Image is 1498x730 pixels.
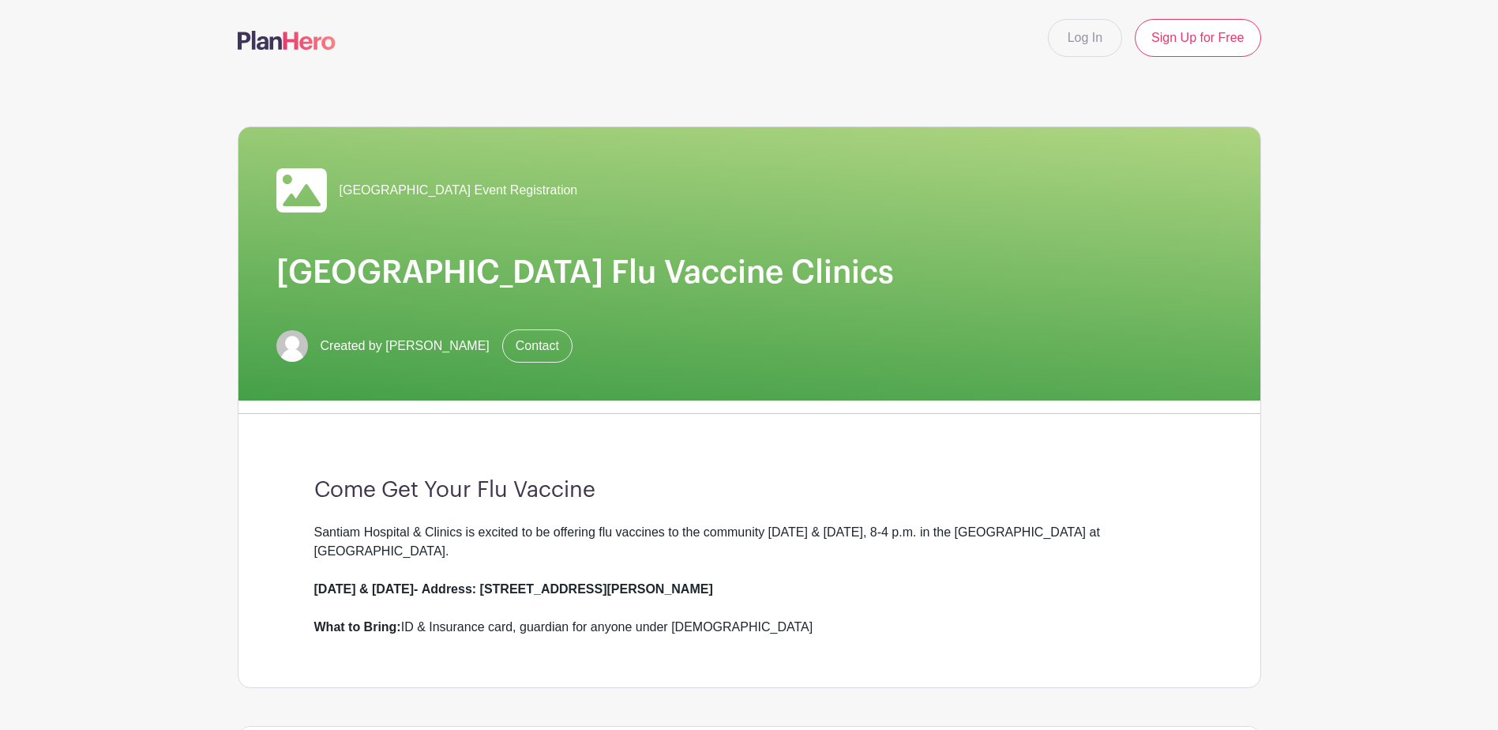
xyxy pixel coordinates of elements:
[1135,19,1260,57] a: Sign Up for Free
[238,31,336,50] img: logo-507f7623f17ff9eddc593b1ce0a138ce2505c220e1c5a4e2b4648c50719b7d32.svg
[314,582,713,634] strong: Address: [STREET_ADDRESS][PERSON_NAME] What to Bring:
[321,337,490,356] span: Created by [PERSON_NAME]
[502,329,573,363] a: Contact
[276,254,1222,292] h1: [GEOGRAPHIC_DATA] Flu Vaccine Clinics
[1048,19,1122,57] a: Log In
[314,477,1185,504] h3: Come Get Your Flu Vaccine
[276,330,308,362] img: default-ce2991bfa6775e67f084385cd625a349d9dcbb7a52a09fb2fda1e96e2d18dcdb.png
[314,523,1185,637] div: Santiam Hospital & Clinics is excited to be offering flu vaccines to the community [DATE] & [DATE...
[314,582,419,596] strong: [DATE] & [DATE]-
[340,181,578,200] span: [GEOGRAPHIC_DATA] Event Registration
